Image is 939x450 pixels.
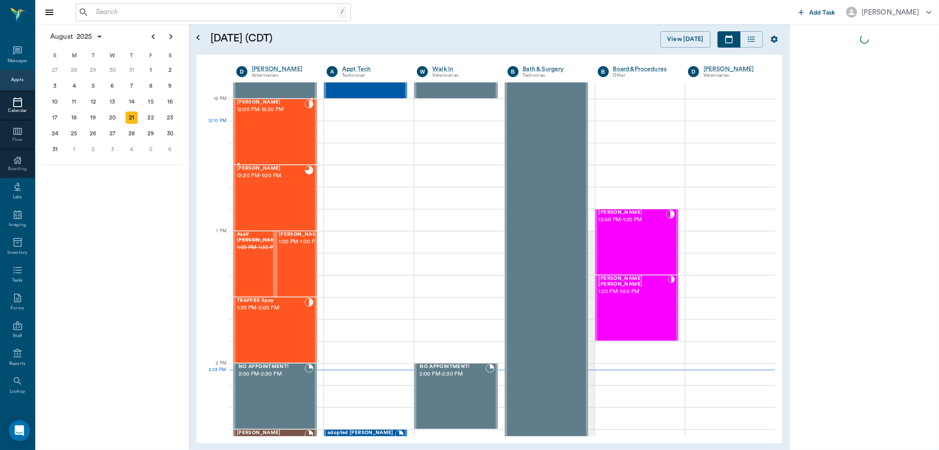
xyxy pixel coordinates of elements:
span: ALLY [PERSON_NAME] [237,232,281,243]
a: Walk In [432,65,494,74]
div: D [236,66,247,77]
span: 12:30 PM - 1:00 PM [237,171,305,180]
div: Friday, August 1, 2025 [145,64,157,76]
div: Monday, September 1, 2025 [68,143,80,156]
a: Board &Procedures [613,65,675,74]
div: Other [613,72,675,79]
div: Monday, July 28, 2025 [68,64,80,76]
div: CHECKED_IN, 12:50 PM - 1:20 PM [595,209,678,275]
span: 2:00 PM - 2:30 PM [420,370,485,379]
div: W [417,66,428,77]
div: Saturday, August 16, 2025 [164,96,176,108]
div: Imaging [9,222,26,228]
div: Labs [13,194,22,201]
span: [PERSON_NAME] [599,210,666,216]
button: Add Task [795,4,839,20]
div: Thursday, August 14, 2025 [125,96,138,108]
div: READY_TO_CHECKOUT, 1:00 PM - 1:30 PM [275,231,317,297]
span: 2025 [75,30,94,43]
span: [PERSON_NAME] [237,166,305,171]
div: Saturday, August 2, 2025 [164,64,176,76]
div: Saturday, August 23, 2025 [164,112,176,124]
div: Open Intercom Messenger [9,420,30,441]
div: Tuesday, August 12, 2025 [87,96,99,108]
span: 12:00 PM - 12:30 PM [237,105,305,114]
div: Veterinarian [252,72,313,79]
a: Appt Tech [342,65,404,74]
span: 1:00 PM - 1:30 PM [279,238,323,246]
div: CHECKED_IN, 1:20 PM - 1:50 PM [595,275,678,341]
div: S [45,49,65,62]
div: Inventory [7,249,27,256]
div: S [160,49,180,62]
div: Tuesday, August 5, 2025 [87,80,99,92]
div: Today, Thursday, August 21, 2025 [125,112,138,124]
div: Technician [342,72,404,79]
input: Search [92,6,337,19]
span: adopted [PERSON_NAME] [328,430,395,436]
div: [PERSON_NAME] [862,7,919,18]
button: View [DATE] [660,31,711,48]
div: M [65,49,84,62]
a: [PERSON_NAME] [252,65,313,74]
div: Saturday, August 9, 2025 [164,80,176,92]
div: Sunday, August 31, 2025 [49,143,61,156]
span: August [48,30,75,43]
span: 12:50 PM - 1:20 PM [599,216,666,224]
div: Sunday, July 27, 2025 [49,64,61,76]
div: T [122,49,141,62]
div: CHECKED_IN, 1:30 PM - 2:00 PM [233,297,317,363]
div: Sunday, August 10, 2025 [49,96,61,108]
div: 1 PM [203,227,226,249]
div: Sunday, August 17, 2025 [49,112,61,124]
div: Saturday, August 30, 2025 [164,127,176,140]
span: 1:20 PM - 1:50 PM [599,287,668,296]
div: Friday, August 22, 2025 [145,112,157,124]
div: Wednesday, August 6, 2025 [107,80,119,92]
div: Reports [9,361,26,367]
button: Previous page [144,28,162,45]
span: NO APPOINTMENT! [420,364,485,370]
div: Wednesday, September 3, 2025 [107,143,119,156]
div: / [337,6,347,18]
div: Technician [523,72,585,79]
div: 12 PM [203,94,226,116]
div: Tuesday, August 19, 2025 [87,112,99,124]
div: Messages [7,58,28,64]
div: W [103,49,122,62]
div: Tasks [12,277,23,284]
span: 2:30 PM - 3:00 PM [328,436,395,445]
div: Sunday, August 24, 2025 [49,127,61,140]
div: Wednesday, August 13, 2025 [107,96,119,108]
div: B [508,66,519,77]
span: [PERSON_NAME] [237,100,305,105]
a: Bath & Surgery [523,65,585,74]
button: August2025 [46,28,107,45]
button: Open calendar [193,21,203,55]
div: Thursday, August 28, 2025 [125,127,138,140]
div: B [598,66,609,77]
div: Wednesday, July 30, 2025 [107,64,119,76]
div: Monday, August 4, 2025 [68,80,80,92]
span: [PERSON_NAME] [PERSON_NAME] [599,276,668,287]
span: NO APPOINTMENT! [239,364,305,370]
button: [PERSON_NAME] [839,4,939,20]
div: READY_TO_CHECKOUT, 12:30 PM - 1:00 PM [233,165,317,231]
div: Veterinarian [432,72,494,79]
div: Monday, August 18, 2025 [68,112,80,124]
div: BOOKED, 2:00 PM - 2:30 PM [414,363,497,429]
span: 2:00 PM - 2:30 PM [239,370,305,379]
div: Staff [13,333,22,339]
span: 2:30 PM - 3:00 PM [237,436,305,445]
div: Thursday, July 31, 2025 [125,64,138,76]
div: Monday, August 25, 2025 [68,127,80,140]
div: Appts [11,77,23,83]
div: Sunday, August 3, 2025 [49,80,61,92]
div: F [141,49,161,62]
div: D [688,66,699,77]
span: [PERSON_NAME] [237,430,305,436]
